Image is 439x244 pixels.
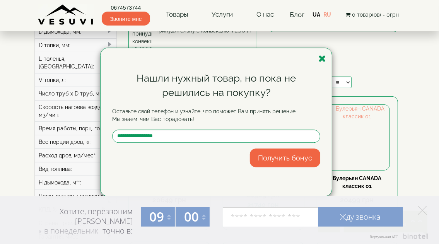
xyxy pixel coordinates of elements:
[184,208,199,225] font: 00
[44,225,99,236] font: в понедельник
[340,212,381,222] font: Жду звонка
[60,206,133,226] font: Хотите, перезвоним [PERSON_NAME]
[149,208,164,225] font: 09
[103,225,133,236] font: точно в:
[318,207,403,227] a: Жду звонка
[112,116,194,122] font: Мы знаем, чем Вас порадовать!
[250,148,320,167] button: Получить бонус
[137,72,296,98] font: Нашли нужный товар, но пока не решились на покупку?
[258,154,312,162] font: Получить бонус
[112,108,297,114] font: Оставьте свой телефон и узнайте, что поможет Вам принять решение.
